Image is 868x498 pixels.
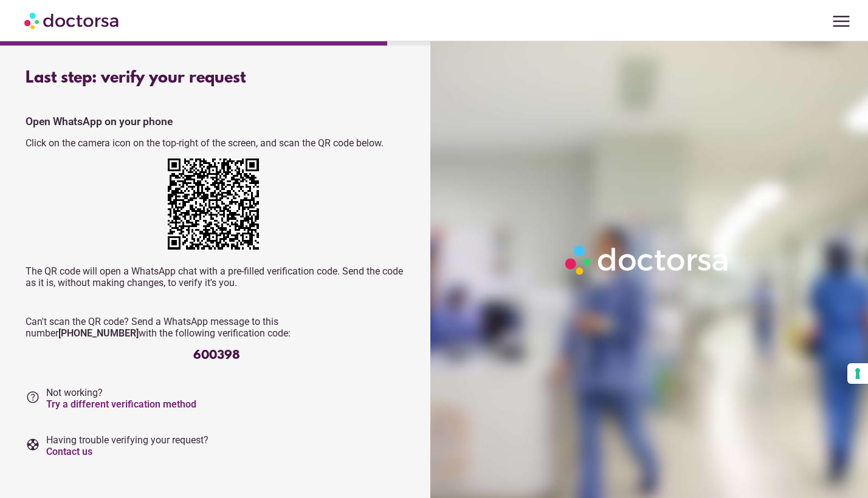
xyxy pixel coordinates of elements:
strong: Open WhatsApp on your phone [26,115,173,128]
img: Logo-Doctorsa-trans-White-partial-flat.png [560,240,734,279]
i: help [26,390,40,404]
p: Can't scan the QR code? Send a WhatsApp message to this number with the following verification code: [26,316,407,339]
div: Last step: verify your request [26,69,407,87]
img: Doctorsa.com [24,7,120,34]
div: https://wa.me/+12673231263?text=My+request+verification+code+is+600398 [168,159,265,256]
span: Having trouble verifying your request? [46,434,208,457]
button: Your consent preferences for tracking technologies [847,363,868,384]
span: Not working? [46,387,196,410]
div: 600398 [26,349,407,363]
a: Try a different verification method [46,398,196,410]
i: support [26,437,40,452]
p: The QR code will open a WhatsApp chat with a pre-filled verification code. Send the code as it is... [26,265,407,288]
img: zJKWw9u1ftkU+OwkvXn+T3PbWe6qd8vtF3eWZiqWSDv0ogF+tVfBGrBHKxVDLBXyXwfz1ISnMozoRLAAAAAElFTkSuQmCC [168,159,259,250]
strong: [PHONE_NUMBER] [58,327,139,339]
p: Click on the camera icon on the top-right of the screen, and scan the QR code below. [26,137,407,149]
a: Contact us [46,446,92,457]
span: menu [830,10,853,33]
